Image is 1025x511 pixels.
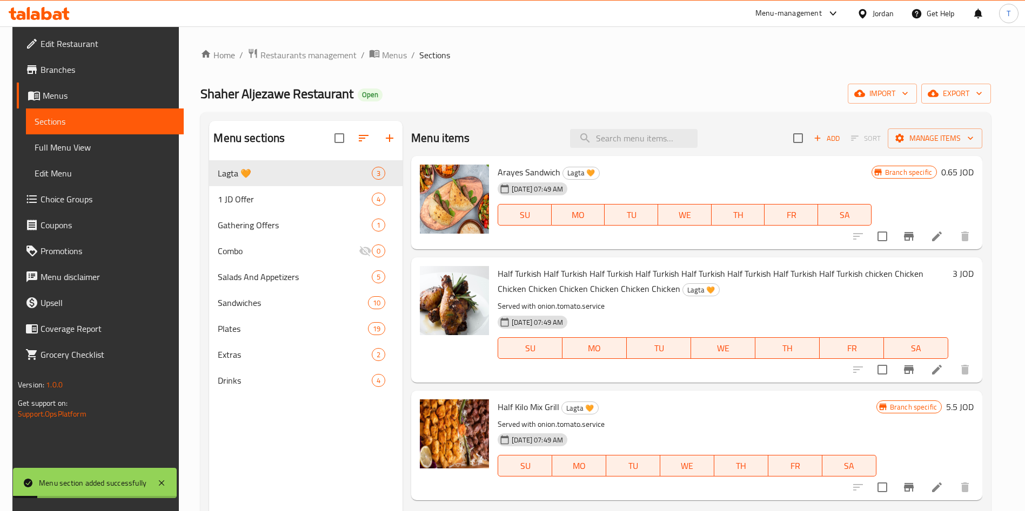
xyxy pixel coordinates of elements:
[41,193,175,206] span: Choice Groups
[844,130,888,147] span: Select section first
[888,340,944,356] span: SA
[41,37,175,50] span: Edit Restaurant
[871,476,894,499] span: Select to update
[41,296,175,309] span: Upsell
[358,88,383,101] div: Open
[369,324,385,334] span: 19
[714,455,768,476] button: TH
[218,167,372,180] span: Lagta 🧡
[952,223,978,249] button: delete
[507,317,567,328] span: [DATE] 07:49 AM
[41,244,175,257] span: Promotions
[200,49,235,62] a: Home
[562,167,600,180] div: Lagta 🧡
[209,342,403,367] div: Extras2
[26,160,184,186] a: Edit Menu
[787,127,809,149] span: Select section
[200,81,353,106] span: Shaher Aljezawe Restaurant
[209,290,403,316] div: Sandwiches10
[824,340,880,356] span: FR
[498,418,876,431] p: Served with onion.tomato.service
[420,399,489,468] img: Half Kilo Mix Grill
[218,374,372,387] div: Drinks
[209,186,403,212] div: 1 JD Offer4
[609,207,654,223] span: TU
[682,283,720,296] div: Lagta 🧡
[411,49,415,62] li: /
[768,455,822,476] button: FR
[372,244,385,257] div: items
[218,193,372,206] span: 1 JD Offer
[755,7,822,20] div: Menu-management
[498,299,948,313] p: Served with onion.tomato.service
[665,458,710,474] span: WE
[17,186,184,212] a: Choice Groups
[812,132,841,145] span: Add
[921,84,991,104] button: export
[41,270,175,283] span: Menu disclaimer
[372,167,385,180] div: items
[953,266,974,281] h6: 3 JOD
[1007,8,1010,19] span: T
[218,296,367,309] span: Sandwiches
[498,399,559,415] span: Half Kilo Mix Grill
[372,374,385,387] div: items
[372,376,385,386] span: 4
[46,378,63,392] span: 1.0.0
[570,129,698,148] input: search
[552,204,605,226] button: MO
[41,63,175,76] span: Branches
[218,219,372,231] span: Gathering Offers
[507,184,567,194] span: [DATE] 07:49 AM
[562,337,627,359] button: MO
[886,402,941,412] span: Branch specific
[218,322,367,335] span: Plates
[17,316,184,342] a: Coverage Report
[760,340,815,356] span: TH
[695,340,751,356] span: WE
[660,455,714,476] button: WE
[567,340,622,356] span: MO
[871,225,894,248] span: Select to update
[896,132,974,145] span: Manage items
[372,348,385,361] div: items
[372,350,385,360] span: 2
[822,207,867,223] span: SA
[946,399,974,414] h6: 5.5 JOD
[247,48,357,62] a: Restaurants management
[17,290,184,316] a: Upsell
[35,141,175,154] span: Full Menu View
[888,128,982,148] button: Manage items
[358,90,383,99] span: Open
[17,83,184,108] a: Menus
[563,167,599,179] span: Lagta 🧡
[372,193,385,206] div: items
[498,265,923,297] span: Half Turkish Half Turkish Half Turkish Half Turkish Half Turkish Half Turkish Half Turkish Half T...
[503,340,558,356] span: SU
[26,108,184,134] a: Sections
[561,401,599,414] div: Lagta 🧡
[200,48,991,62] nav: breadcrumb
[17,57,184,83] a: Branches
[773,458,818,474] span: FR
[881,167,936,178] span: Branch specific
[359,244,372,257] svg: Inactive section
[209,264,403,290] div: Salads And Appetizers5
[848,84,917,104] button: import
[368,296,385,309] div: items
[35,167,175,180] span: Edit Menu
[369,298,385,308] span: 10
[18,396,68,410] span: Get support on:
[328,127,351,149] span: Select all sections
[209,160,403,186] div: Lagta 🧡3
[372,272,385,282] span: 5
[941,165,974,180] h6: 0.65 JOD
[556,207,601,223] span: MO
[260,49,357,62] span: Restaurants management
[372,246,385,256] span: 0
[952,474,978,500] button: delete
[658,204,712,226] button: WE
[17,342,184,367] a: Grocery Checklist
[213,130,285,146] h2: Menu sections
